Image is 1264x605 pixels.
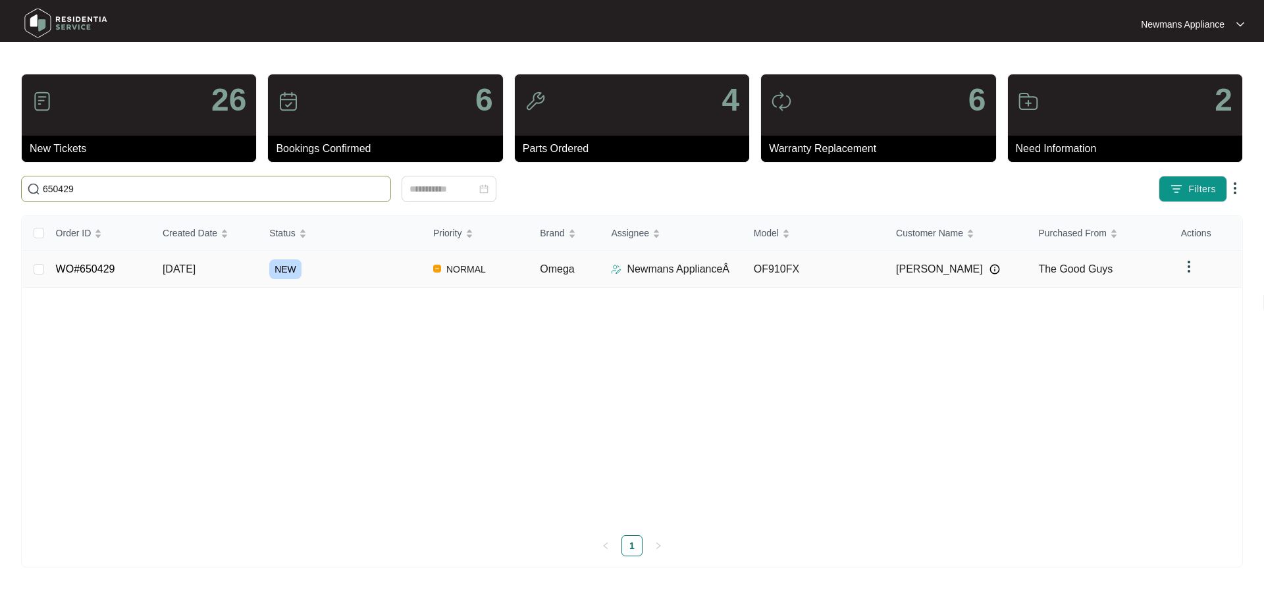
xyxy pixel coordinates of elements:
button: left [595,535,616,556]
input: Search by Order Id, Assignee Name, Customer Name, Brand and Model [43,182,385,196]
img: search-icon [27,182,40,196]
span: The Good Guys [1038,263,1113,275]
th: Created Date [152,216,259,251]
th: Purchased From [1028,216,1170,251]
img: dropdown arrow [1236,21,1244,28]
p: Warranty Replacement [769,141,995,157]
span: Priority [433,226,462,240]
img: icon [1018,91,1039,112]
th: Brand [529,216,600,251]
th: Status [259,216,423,251]
span: Order ID [56,226,92,240]
p: 26 [211,84,246,116]
img: Vercel Logo [433,265,441,273]
img: dropdown arrow [1227,180,1243,196]
p: 4 [722,84,739,116]
img: Assigner Icon [611,264,621,275]
img: Info icon [989,264,1000,275]
p: Need Information [1016,141,1242,157]
a: WO#650429 [56,263,115,275]
th: Order ID [45,216,152,251]
span: Status [269,226,296,240]
p: New Tickets [30,141,256,157]
a: 1 [622,536,642,556]
li: Next Page [648,535,669,556]
span: left [602,542,610,550]
span: NORMAL [441,261,491,277]
td: OF910FX [743,251,885,288]
th: Model [743,216,885,251]
li: Previous Page [595,535,616,556]
li: 1 [621,535,643,556]
span: NEW [269,259,302,279]
button: right [648,535,669,556]
img: icon [32,91,53,112]
p: 2 [1215,84,1232,116]
span: Created Date [163,226,217,240]
span: [DATE] [163,263,196,275]
span: Model [754,226,779,240]
span: Brand [540,226,564,240]
span: Omega [540,263,574,275]
img: icon [525,91,546,112]
p: 6 [475,84,493,116]
p: Newmans Appliance [1141,18,1224,31]
img: dropdown arrow [1181,259,1197,275]
button: filter iconFilters [1159,176,1227,202]
p: Newmans ApplianceÂ [627,261,729,277]
th: Priority [423,216,529,251]
img: icon [771,91,792,112]
img: residentia service logo [20,3,112,43]
p: Bookings Confirmed [276,141,502,157]
span: Purchased From [1038,226,1106,240]
span: Assignee [611,226,649,240]
th: Customer Name [885,216,1028,251]
p: 6 [968,84,986,116]
p: Parts Ordered [523,141,749,157]
span: [PERSON_NAME] [896,261,983,277]
img: filter icon [1170,182,1183,196]
span: Filters [1188,182,1216,196]
th: Assignee [600,216,743,251]
span: right [654,542,662,550]
img: icon [278,91,299,112]
th: Actions [1171,216,1242,251]
span: Customer Name [896,226,963,240]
